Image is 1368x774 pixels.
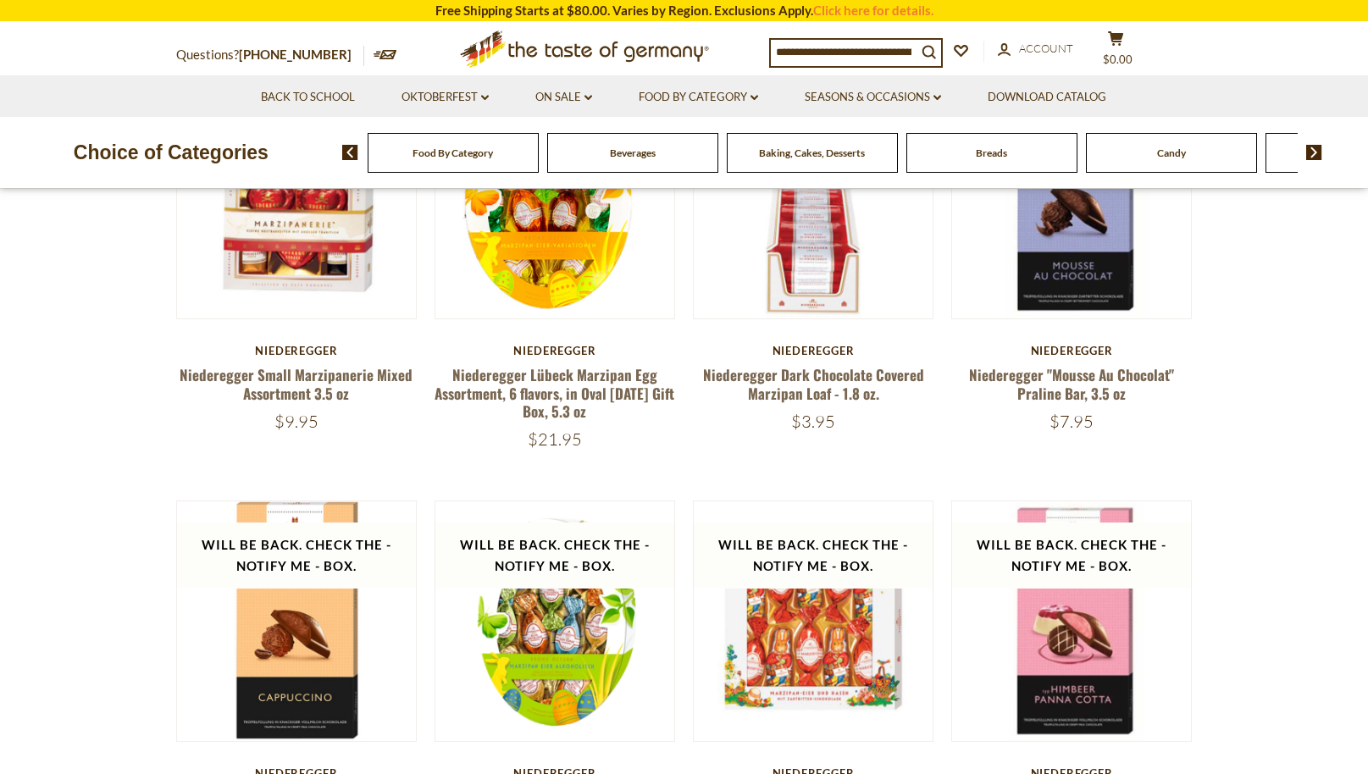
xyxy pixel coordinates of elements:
div: Niederegger [693,344,934,357]
img: Niederegger [177,501,417,741]
img: Niederegger [694,501,933,741]
a: Download Catalog [988,88,1106,107]
a: [PHONE_NUMBER] [239,47,352,62]
p: Questions? [176,44,364,66]
span: $21.95 [528,428,582,450]
div: Niederegger [951,344,1193,357]
img: Niederegger [177,79,417,318]
a: Niederegger Small Marzipanerie Mixed Assortment 3.5 oz [180,364,413,403]
a: Back to School [261,88,355,107]
img: Niederegger [952,501,1192,741]
a: Niederegger Dark Chocolate Covered Marzipan Loaf - 1.8 oz. [703,364,924,403]
img: previous arrow [342,145,358,160]
span: Account [1019,41,1073,55]
a: Baking, Cakes, Desserts [759,147,865,159]
img: Niederegger [435,501,675,741]
span: $3.95 [791,411,835,432]
a: Oktoberfest [402,88,489,107]
a: Food By Category [639,88,758,107]
span: $7.95 [1050,411,1094,432]
span: $0.00 [1103,53,1133,66]
button: $0.00 [1091,30,1142,73]
img: Niederegger [694,79,933,318]
a: Beverages [610,147,656,159]
span: $9.95 [274,411,318,432]
div: Niederegger [435,344,676,357]
a: Food By Category [413,147,493,159]
a: Candy [1157,147,1186,159]
img: Niederegger [952,79,1192,318]
a: Niederegger "Mousse Au Chocolat" Praline Bar, 3.5 oz [969,364,1174,403]
a: On Sale [535,88,592,107]
a: Click here for details. [813,3,933,18]
a: Account [998,40,1073,58]
a: Seasons & Occasions [805,88,941,107]
img: Niederegger [435,79,675,318]
div: Niederegger [176,344,418,357]
a: Niederegger Lübeck Marzipan Egg Assortment, 6 flavors, in Oval [DATE] Gift Box, 5.3 oz [435,364,674,422]
a: Breads [976,147,1007,159]
img: next arrow [1306,145,1322,160]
